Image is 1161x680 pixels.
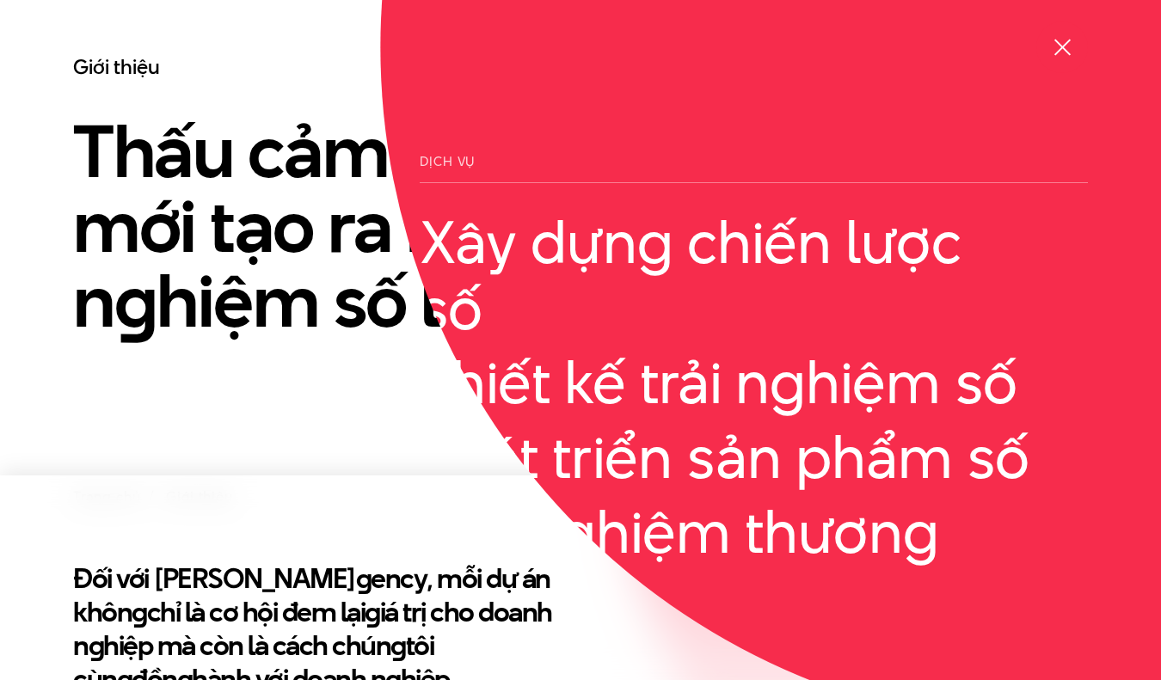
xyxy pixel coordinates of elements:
en: g [89,626,104,665]
a: Thiết kế trải nghiệm số [420,349,1088,415]
a: Phát triển sản phẩm số [420,424,1088,490]
en: g [390,626,406,665]
a: Trải nghiệm thương hiệu [420,499,1088,631]
h1: Thấu cảm và sự đổi mới tạo ra nhữn trải n hiệm số lôi cuốn [73,114,741,339]
a: Xây dựng chiến lược số [420,209,1088,341]
en: g [114,249,157,352]
en: g [132,592,147,631]
span: Dịch vụ [420,155,1088,183]
en: g [356,559,372,597]
en: g [365,592,380,631]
